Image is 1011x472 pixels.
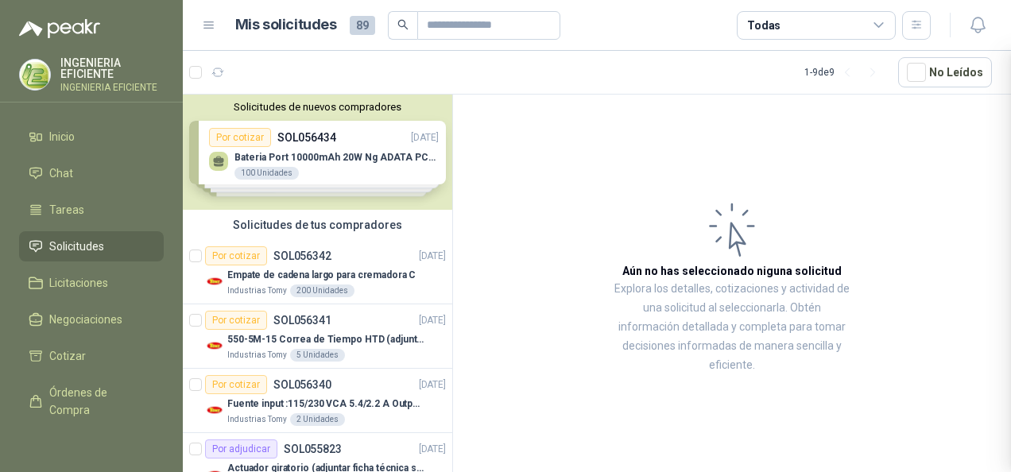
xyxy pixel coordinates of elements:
img: Company Logo [20,60,50,90]
a: Tareas [19,195,164,225]
span: Solicitudes [49,238,104,255]
span: Negociaciones [49,311,122,328]
a: Remisiones [19,431,164,462]
a: Solicitudes [19,231,164,261]
a: Licitaciones [19,268,164,298]
span: 89 [350,16,375,35]
a: Inicio [19,122,164,152]
span: Licitaciones [49,274,108,292]
p: INGENIERIA EFICIENTE [60,83,164,92]
a: Cotizar [19,341,164,371]
span: Inicio [49,128,75,145]
img: Logo peakr [19,19,100,38]
p: INGENIERIA EFICIENTE [60,57,164,79]
span: Cotizar [49,347,86,365]
span: Chat [49,164,73,182]
a: Negociaciones [19,304,164,335]
div: Todas [747,17,781,34]
span: search [397,19,409,30]
h1: Mis solicitudes [235,14,337,37]
a: Chat [19,158,164,188]
span: Órdenes de Compra [49,384,149,419]
a: Órdenes de Compra [19,377,164,425]
span: Tareas [49,201,84,219]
